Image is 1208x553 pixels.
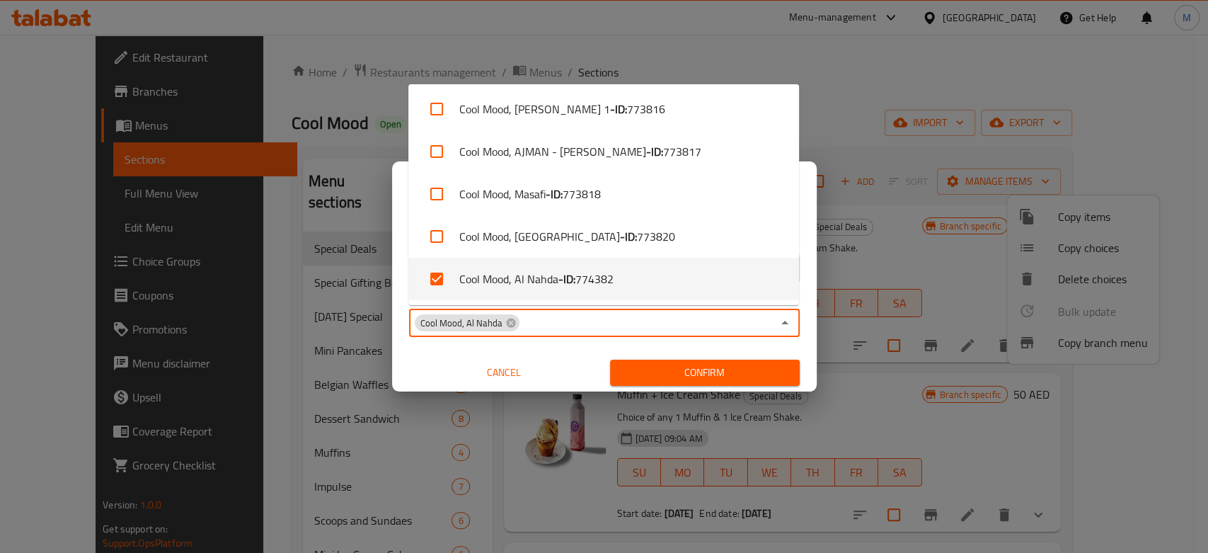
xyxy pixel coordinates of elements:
b: - ID: [546,186,563,203]
span: 773818 [563,186,601,203]
span: 773816 [627,101,665,118]
button: Cancel [409,360,599,386]
span: 773817 [663,143,701,160]
button: Close [775,313,795,333]
li: Cool Mood, [PERSON_NAME] 1 [408,88,799,130]
li: Cool Mood, AJMAN - [PERSON_NAME] [408,130,799,173]
b: - ID: [610,101,627,118]
b: - ID: [646,143,663,160]
span: Cool Mood, Al Nahda [415,317,508,330]
li: Cool Mood, Al Nahda [408,258,799,300]
span: 773820 [637,228,675,245]
button: Confirm [610,360,800,386]
span: Cancel [415,364,593,382]
span: 774382 [575,270,614,287]
b: - ID: [620,228,637,245]
li: Cool Mood, Masafi [408,173,799,215]
div: Cool Mood, Al Nahda [415,314,519,331]
span: Confirm [621,364,788,382]
li: Cool Mood, [GEOGRAPHIC_DATA] [408,215,799,258]
b: - ID: [558,270,575,287]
